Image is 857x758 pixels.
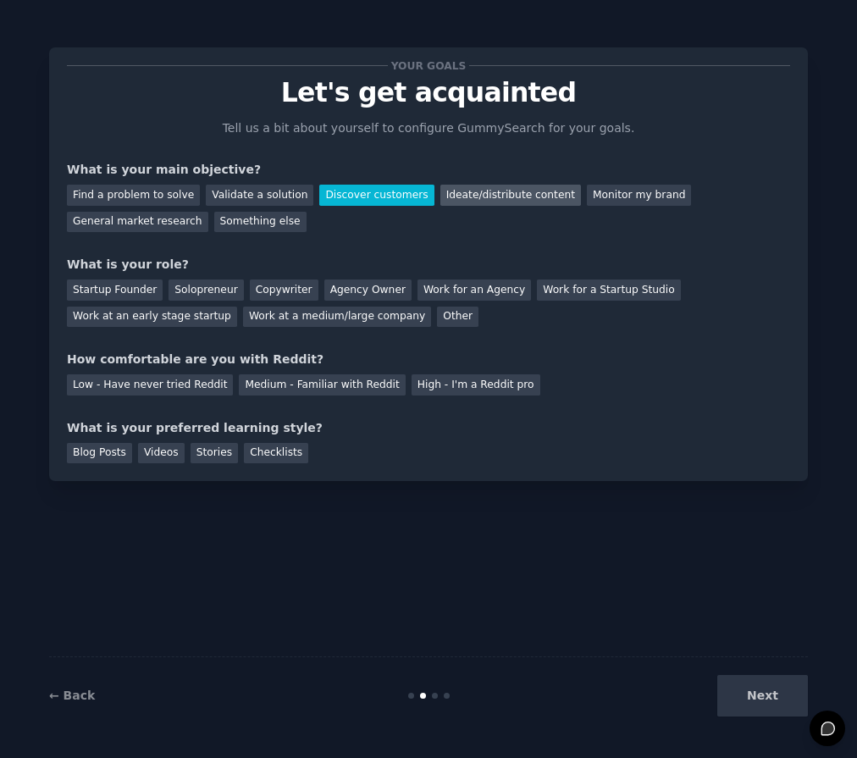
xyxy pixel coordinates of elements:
div: Stories [191,443,238,464]
div: Work for a Startup Studio [537,279,680,301]
div: Work at a medium/large company [243,307,431,328]
div: High - I'm a Reddit pro [412,374,540,396]
div: What is your role? [67,256,790,274]
div: Agency Owner [324,279,412,301]
div: Copywriter [250,279,318,301]
div: Work at an early stage startup [67,307,237,328]
div: Other [437,307,478,328]
div: Checklists [244,443,308,464]
div: Monitor my brand [587,185,691,206]
div: Startup Founder [67,279,163,301]
div: Medium - Familiar with Reddit [239,374,405,396]
div: Find a problem to solve [67,185,200,206]
div: What is your main objective? [67,161,790,179]
div: Solopreneur [169,279,243,301]
p: Let's get acquainted [67,78,790,108]
div: Ideate/distribute content [440,185,581,206]
a: ← Back [49,689,95,702]
div: Work for an Agency [417,279,531,301]
div: Low - Have never tried Reddit [67,374,233,396]
div: Something else [214,212,307,233]
p: Tell us a bit about yourself to configure GummySearch for your goals. [215,119,642,137]
div: How comfortable are you with Reddit? [67,351,790,368]
div: Videos [138,443,185,464]
div: What is your preferred learning style? [67,419,790,437]
div: Blog Posts [67,443,132,464]
div: General market research [67,212,208,233]
div: Discover customers [319,185,434,206]
div: Validate a solution [206,185,313,206]
span: Your goals [388,57,469,75]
